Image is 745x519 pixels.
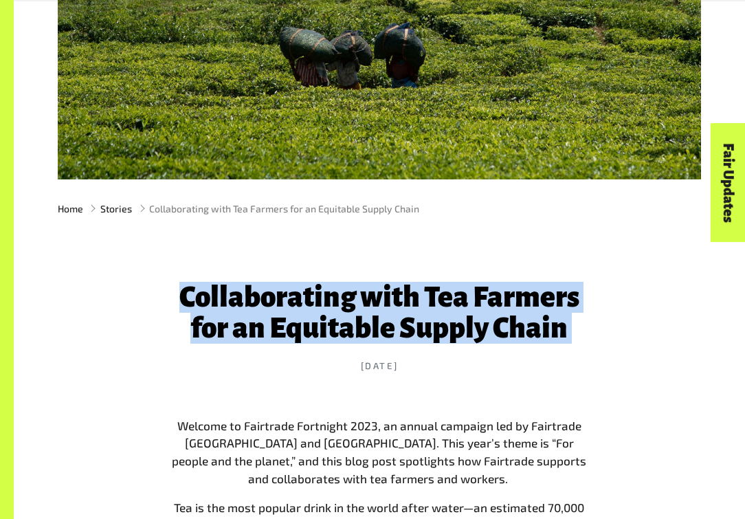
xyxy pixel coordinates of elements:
time: [DATE] [168,360,591,373]
span: Collaborating with Tea Farmers for an Equitable Supply Chain [149,201,419,216]
span: Welcome to Fairtrade Fortnight 2023, an annual campaign led by Fairtrade [GEOGRAPHIC_DATA] and [G... [172,419,586,485]
a: Stories [100,201,132,216]
h1: Collaborating with Tea Farmers for an Equitable Supply Chain [168,282,591,344]
a: Home [58,201,83,216]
